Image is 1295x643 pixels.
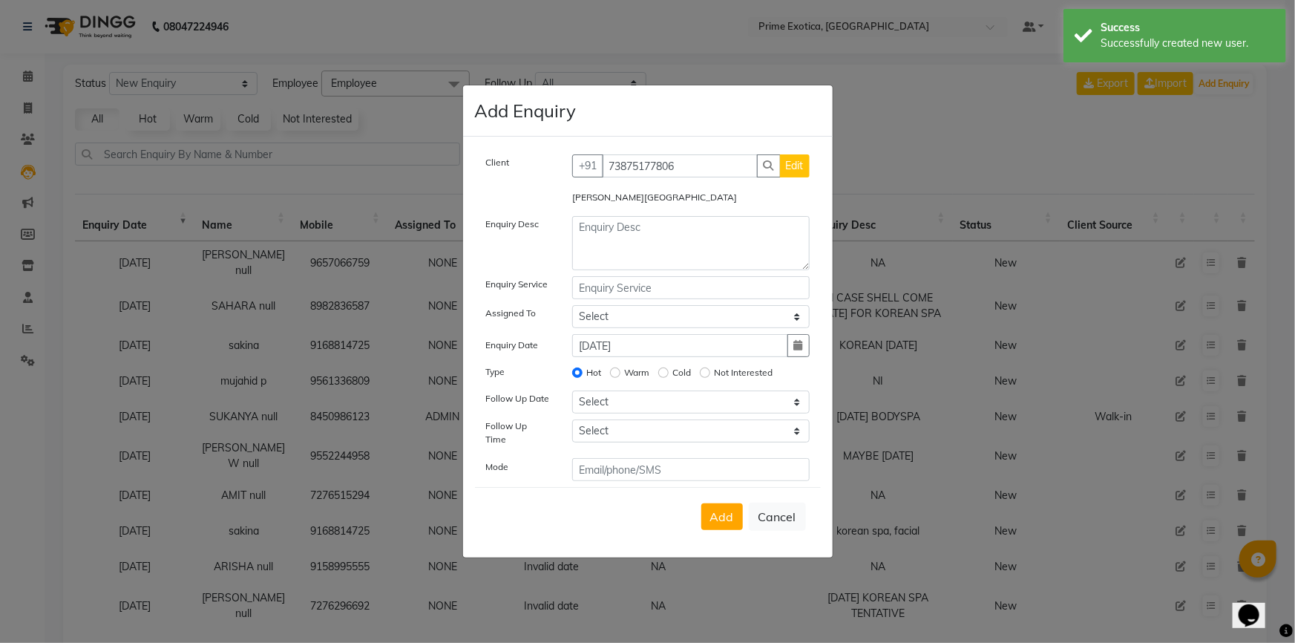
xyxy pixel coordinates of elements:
[486,218,540,231] label: Enquiry Desc
[486,278,548,291] label: Enquiry Service
[780,154,810,177] button: Edit
[486,365,505,379] label: Type
[1101,36,1275,51] div: Successfully created new user.
[475,97,577,124] h4: Add Enquiry
[486,339,539,352] label: Enquiry Date
[1101,20,1275,36] div: Success
[486,420,551,446] label: Follow Up Time
[672,366,691,379] label: Cold
[701,503,743,530] button: Add
[572,191,737,204] label: [PERSON_NAME][GEOGRAPHIC_DATA]
[624,366,649,379] label: Warm
[486,392,550,405] label: Follow Up Date
[749,503,806,531] button: Cancel
[1233,584,1280,628] iframe: chat widget
[710,509,734,524] span: Add
[486,460,509,474] label: Mode
[572,458,810,481] input: Email/phone/SMS
[486,307,537,320] label: Assigned To
[572,276,810,299] input: Enquiry Service
[572,154,603,177] button: +91
[786,159,804,172] span: Edit
[486,156,510,169] label: Client
[602,154,758,177] input: Search by Name/Mobile/Email/Code
[586,366,601,379] label: Hot
[714,366,773,379] label: Not Interested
